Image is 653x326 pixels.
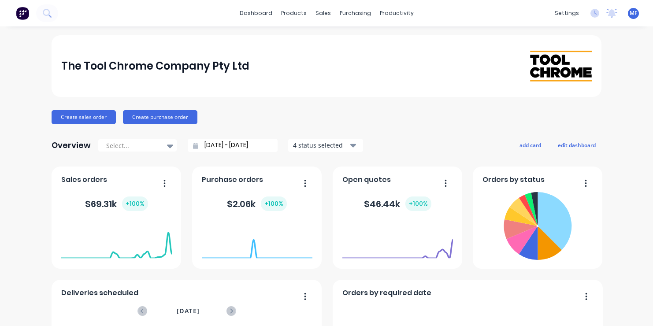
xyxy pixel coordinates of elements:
div: + 100 % [261,196,287,211]
img: The Tool Chrome Company Pty Ltd [530,51,592,81]
span: [DATE] [177,306,200,316]
span: Purchase orders [202,174,263,185]
div: sales [311,7,335,20]
span: Sales orders [61,174,107,185]
div: The Tool Chrome Company Pty Ltd [61,57,249,75]
div: $ 46.44k [364,196,431,211]
button: Create sales order [52,110,116,124]
button: edit dashboard [552,139,601,151]
div: + 100 % [405,196,431,211]
button: 4 status selected [288,139,363,152]
span: Open quotes [342,174,391,185]
a: dashboard [235,7,277,20]
div: purchasing [335,7,375,20]
div: $ 69.31k [85,196,148,211]
img: Factory [16,7,29,20]
button: add card [514,139,547,151]
div: productivity [375,7,418,20]
div: 4 status selected [293,141,349,150]
span: MF [630,9,637,17]
div: settings [550,7,583,20]
div: products [277,7,311,20]
div: + 100 % [122,196,148,211]
span: Deliveries scheduled [61,288,138,298]
button: Create purchase order [123,110,197,124]
span: Orders by status [482,174,545,185]
div: Overview [52,137,91,154]
div: $ 2.06k [227,196,287,211]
